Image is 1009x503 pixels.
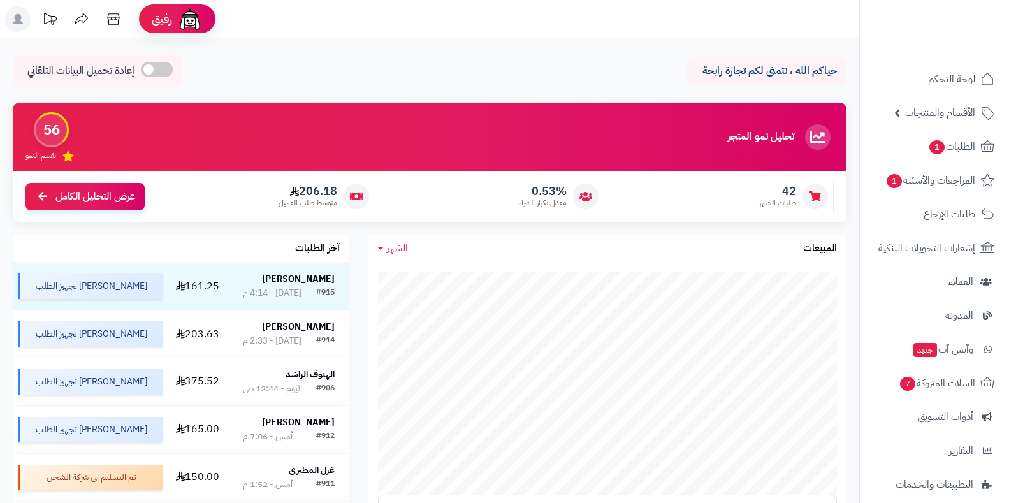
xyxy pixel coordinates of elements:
[25,183,145,210] a: عرض التحليل الكامل
[55,189,135,204] span: عرض التحليل الكامل
[697,64,837,78] p: حياكم الله ، نتمنى لكم تجارة رابحة
[262,272,335,286] strong: [PERSON_NAME]
[518,184,567,198] span: 0.53%
[867,300,1001,331] a: المدونة
[905,104,975,122] span: الأقسام والمنتجات
[177,6,203,32] img: ai-face.png
[867,233,1001,263] a: إشعارات التحويلات البنكية
[18,273,163,299] div: [PERSON_NAME] تجهيز الطلب
[759,184,796,198] span: 42
[18,465,163,490] div: تم التسليم الى شركة الشحن
[152,11,172,27] span: رفيق
[168,454,228,501] td: 150.00
[912,340,973,358] span: وآتس آب
[900,377,915,391] span: 7
[378,241,408,256] a: الشهر
[286,368,335,381] strong: الهنوف الراشد
[279,198,337,208] span: متوسط طلب العميل
[168,263,228,310] td: 161.25
[945,307,973,324] span: المدونة
[913,343,937,357] span: جديد
[27,64,134,78] span: إعادة تحميل البيانات التلقائي
[316,383,335,395] div: #906
[867,165,1001,196] a: المراجعات والأسئلة1
[18,417,163,442] div: [PERSON_NAME] تجهيز الطلب
[243,383,302,395] div: اليوم - 12:44 ص
[34,6,66,35] a: تحديثات المنصة
[25,150,56,161] span: تقييم النمو
[243,335,301,347] div: [DATE] - 2:33 م
[896,476,973,493] span: التطبيقات والخدمات
[803,243,837,254] h3: المبيعات
[18,321,163,347] div: [PERSON_NAME] تجهيز الطلب
[929,140,945,154] span: 1
[316,287,335,300] div: #915
[867,334,1001,365] a: وآتس آبجديد
[867,64,1001,94] a: لوحة التحكم
[867,131,1001,162] a: الطلبات1
[867,435,1001,466] a: التقارير
[316,478,335,491] div: #911
[918,408,973,426] span: أدوات التسويق
[387,240,408,256] span: الشهر
[928,138,975,156] span: الطلبات
[168,310,228,358] td: 203.63
[867,402,1001,432] a: أدوات التسويق
[922,36,997,62] img: logo-2.png
[949,442,973,460] span: التقارير
[518,198,567,208] span: معدل تكرار الشراء
[262,320,335,333] strong: [PERSON_NAME]
[867,199,1001,230] a: طلبات الإرجاع
[727,131,794,143] h3: تحليل نمو المتجر
[18,369,163,395] div: [PERSON_NAME] تجهيز الطلب
[243,430,293,443] div: أمس - 7:06 م
[928,70,975,88] span: لوحة التحكم
[316,335,335,347] div: #914
[924,205,975,223] span: طلبات الإرجاع
[243,287,301,300] div: [DATE] - 4:14 م
[948,273,973,291] span: العملاء
[316,430,335,443] div: #912
[295,243,340,254] h3: آخر الطلبات
[867,266,1001,297] a: العملاء
[759,198,796,208] span: طلبات الشهر
[899,374,975,392] span: السلات المتروكة
[262,416,335,429] strong: [PERSON_NAME]
[867,469,1001,500] a: التطبيقات والخدمات
[243,478,293,491] div: أمس - 1:52 م
[867,368,1001,398] a: السلات المتروكة7
[878,239,975,257] span: إشعارات التحويلات البنكية
[887,174,902,188] span: 1
[168,406,228,453] td: 165.00
[168,358,228,405] td: 375.52
[885,171,975,189] span: المراجعات والأسئلة
[289,463,335,477] strong: غزل المطيري
[279,184,337,198] span: 206.18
